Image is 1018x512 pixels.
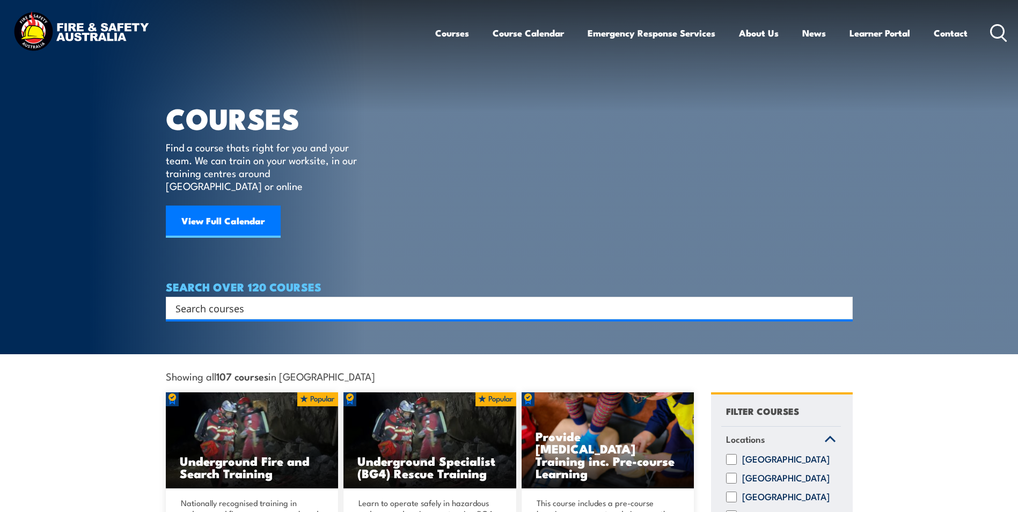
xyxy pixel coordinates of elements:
[522,392,694,489] img: Low Voltage Rescue and Provide CPR
[742,473,830,484] label: [GEOGRAPHIC_DATA]
[343,392,516,489] a: Underground Specialist (BG4) Rescue Training
[834,301,849,316] button: Search magnifier button
[216,369,268,383] strong: 107 courses
[493,19,564,47] a: Course Calendar
[166,281,853,292] h4: SEARCH OVER 120 COURSES
[588,19,715,47] a: Emergency Response Services
[934,19,968,47] a: Contact
[166,141,362,192] p: Find a course thats right for you and your team. We can train on your worksite, in our training c...
[739,19,779,47] a: About Us
[166,370,375,382] span: Showing all in [GEOGRAPHIC_DATA]
[178,301,831,316] form: Search form
[166,392,339,489] img: Underground mine rescue
[726,404,799,418] h4: FILTER COURSES
[357,455,502,479] h3: Underground Specialist (BG4) Rescue Training
[726,432,765,447] span: Locations
[536,430,680,479] h3: Provide [MEDICAL_DATA] Training inc. Pre-course Learning
[175,300,829,316] input: Search input
[522,392,694,489] a: Provide [MEDICAL_DATA] Training inc. Pre-course Learning
[166,206,281,238] a: View Full Calendar
[166,392,339,489] a: Underground Fire and Search Training
[343,392,516,489] img: Underground mine rescue
[742,454,830,465] label: [GEOGRAPHIC_DATA]
[742,492,830,502] label: [GEOGRAPHIC_DATA]
[180,455,325,479] h3: Underground Fire and Search Training
[849,19,910,47] a: Learner Portal
[721,427,841,455] a: Locations
[166,105,372,130] h1: COURSES
[435,19,469,47] a: Courses
[802,19,826,47] a: News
